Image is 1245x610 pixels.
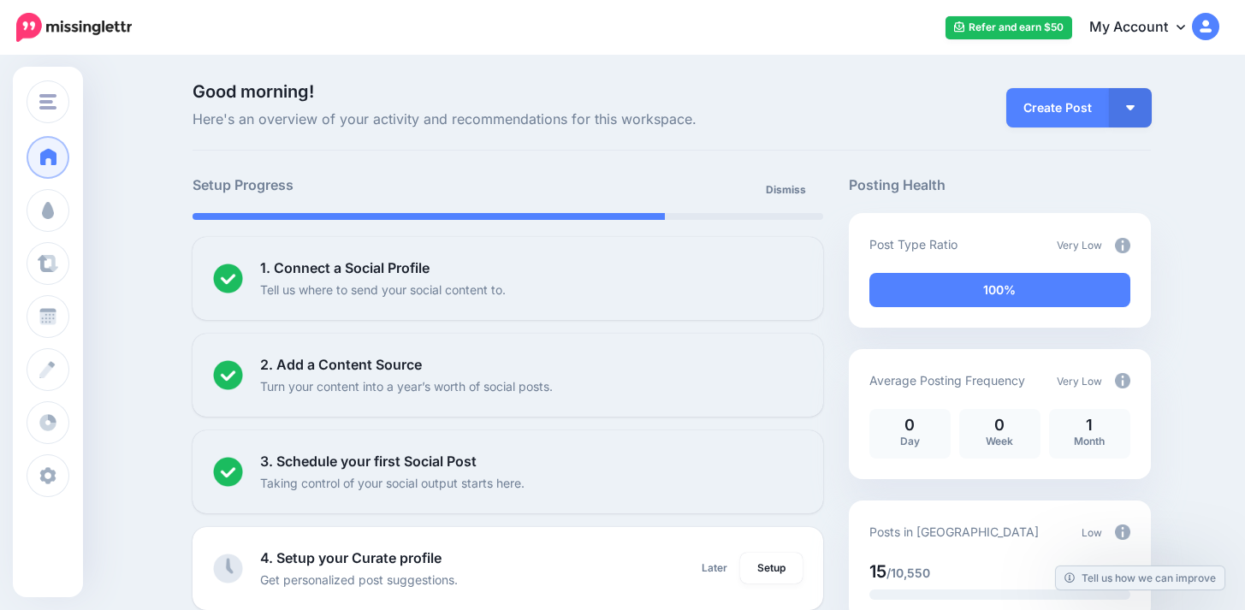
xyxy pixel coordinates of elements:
[193,81,314,102] span: Good morning!
[1115,238,1130,253] img: info-circle-grey.png
[193,109,823,131] span: Here's an overview of your activity and recommendations for this workspace.
[869,273,1130,307] div: 100% of your posts in the last 30 days have been from Drip Campaigns
[213,264,243,293] img: checked-circle.png
[968,418,1032,433] p: 0
[193,175,507,196] h5: Setup Progress
[1057,375,1102,388] span: Very Low
[869,522,1039,542] p: Posts in [GEOGRAPHIC_DATA]
[756,175,816,205] a: Dismiss
[900,435,920,447] span: Day
[1115,524,1130,540] img: info-circle-grey.png
[1058,418,1122,433] p: 1
[213,360,243,390] img: checked-circle.png
[260,473,525,493] p: Taking control of your social output starts here.
[213,554,243,583] img: clock-grey.png
[260,280,506,299] p: Tell us where to send your social content to.
[1115,373,1130,388] img: info-circle-grey.png
[691,553,738,583] a: Later
[869,561,886,582] span: 15
[213,457,243,487] img: checked-circle.png
[1006,88,1109,127] a: Create Post
[1072,7,1219,49] a: My Account
[1074,435,1105,447] span: Month
[878,418,942,433] p: 0
[16,13,132,42] img: Missinglettr
[1057,239,1102,252] span: Very Low
[740,553,803,583] a: Setup
[946,16,1072,39] a: Refer and earn $50
[869,234,957,254] p: Post Type Ratio
[260,376,553,396] p: Turn your content into a year’s worth of social posts.
[260,453,477,470] b: 3. Schedule your first Social Post
[260,356,422,373] b: 2. Add a Content Source
[869,370,1025,390] p: Average Posting Frequency
[1126,105,1135,110] img: arrow-down-white.png
[1082,526,1102,539] span: Low
[1113,564,1130,581] span: 0%
[260,549,442,566] b: 4. Setup your Curate profile
[886,566,930,580] span: /10,550
[986,435,1013,447] span: Week
[1056,566,1224,589] a: Tell us how we can improve
[260,259,430,276] b: 1. Connect a Social Profile
[849,175,1151,196] h5: Posting Health
[39,94,56,110] img: menu.png
[260,570,458,589] p: Get personalized post suggestions.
